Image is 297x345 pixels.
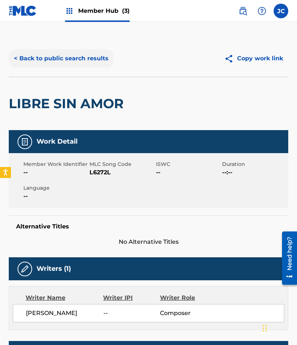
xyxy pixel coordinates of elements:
button: Copy work link [219,49,288,68]
a: Public Search [236,4,250,18]
span: Member Hub [78,7,130,15]
img: Work Detail [20,137,29,146]
img: MLC Logo [9,5,37,16]
div: Widget de chat [260,310,297,345]
iframe: Chat Widget [260,310,297,345]
img: search [239,7,247,15]
span: ISWC [156,160,220,168]
img: Copy work link [224,54,237,63]
span: Member Work Identifier [23,160,88,168]
h2: LIBRE SIN AMOR [9,95,127,112]
div: Help [255,4,269,18]
span: MLC Song Code [90,160,154,168]
span: No Alternative Titles [9,238,288,246]
h5: Writers (1) [37,265,71,273]
img: Writers [20,265,29,273]
div: User Menu [274,4,288,18]
div: Writer IPI [103,293,160,302]
h5: Work Detail [37,137,77,146]
span: -- [103,309,160,318]
img: Top Rightsholders [65,7,74,15]
span: Duration [222,160,286,168]
span: -- [156,168,220,177]
img: help [258,7,266,15]
span: (3) [122,7,130,14]
div: Arrastrar [263,317,267,339]
h5: Alternative Titles [16,223,281,230]
span: -- [23,192,88,201]
span: -- [23,168,88,177]
span: --:-- [222,168,286,177]
div: Writer Name [26,293,103,302]
span: L6272L [90,168,154,177]
iframe: Resource Center [277,229,297,288]
span: [PERSON_NAME] [26,309,103,318]
div: Writer Role [160,293,212,302]
button: < Back to public search results [9,49,114,68]
span: Language [23,184,88,192]
span: Composer [160,309,212,318]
